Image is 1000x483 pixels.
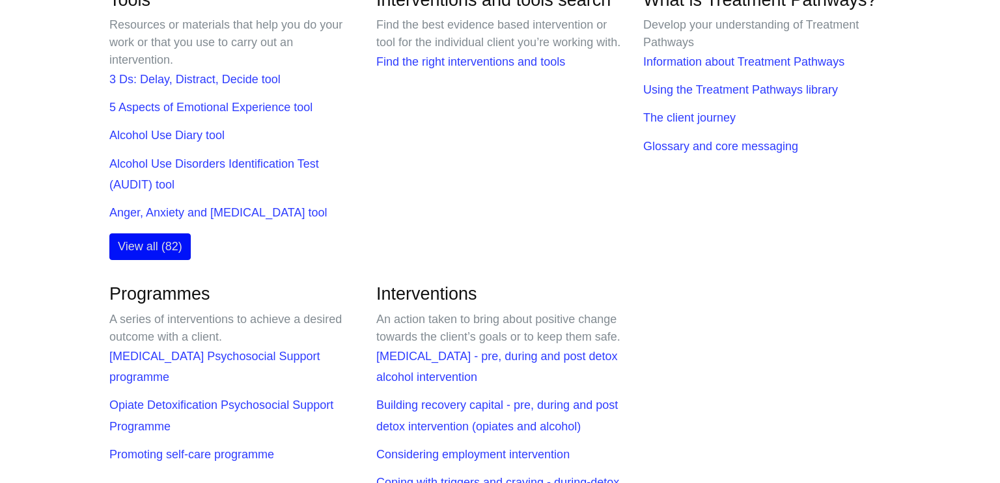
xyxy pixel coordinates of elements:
[643,83,838,96] a: Using the Treatment Pathways library
[109,448,274,461] a: Promoting self-care programme
[109,206,327,219] a: Anger, Anxiety and [MEDICAL_DATA] tool
[109,313,342,343] span: A series of interventions to achieve a desired outcome with a client.
[109,18,342,66] span: Resources or materials that help you do your work or that you use to carry out an intervention.
[109,73,281,86] a: 3 Ds: Delay, Distract, Decide tool
[376,284,477,304] a: Interventions
[109,284,210,304] a: Programmes
[376,448,570,461] a: Considering employment intervention
[376,55,565,68] a: Find the right interventions and tools
[643,111,736,124] a: The client journey
[643,18,859,49] span: Develop your understanding of Treatment Pathways
[643,140,798,153] a: Glossary and core messaging
[643,55,844,68] a: Information about Treatment Pathways
[109,157,319,191] a: Alcohol Use Disorders Identification Test (AUDIT) tool
[376,350,618,384] a: [MEDICAL_DATA] - pre, during and post detox alcohol intervention
[109,233,191,260] a: View all (82)
[109,101,312,114] a: 5 Aspects of Emotional Experience tool
[376,18,620,49] span: Find the best evidence based intervention or tool for the individual client you’re working with.
[376,398,618,432] a: Building recovery capital - pre, during and post detox intervention (opiates and alcohol)
[109,398,333,432] a: Opiate Detoxification Psychosocial Support Programme
[109,350,320,384] a: [MEDICAL_DATA] Psychosocial Support programme
[109,129,225,142] a: Alcohol Use Diary tool
[376,313,620,343] span: An action taken to bring about positive change towards the client’s goals or to keep them safe.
